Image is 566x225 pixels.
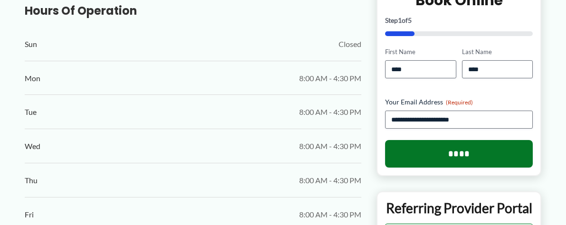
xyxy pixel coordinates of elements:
span: 8:00 AM - 4:30 PM [299,173,361,187]
h3: Hours of Operation [25,3,361,18]
span: 1 [398,16,402,24]
span: Sun [25,37,37,51]
span: Mon [25,71,40,85]
p: Referring Provider Portal [385,199,533,216]
span: Tue [25,105,37,119]
span: 8:00 AM - 4:30 PM [299,71,361,85]
span: 5 [408,16,412,24]
span: Thu [25,173,38,187]
span: 8:00 AM - 4:30 PM [299,207,361,222]
p: Step of [385,17,533,24]
span: Fri [25,207,34,222]
span: 8:00 AM - 4:30 PM [299,139,361,153]
label: First Name [385,47,456,56]
span: Closed [339,37,361,51]
span: Wed [25,139,40,153]
label: Your Email Address [385,97,533,107]
label: Last Name [462,47,533,56]
span: (Required) [446,99,473,106]
span: 8:00 AM - 4:30 PM [299,105,361,119]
